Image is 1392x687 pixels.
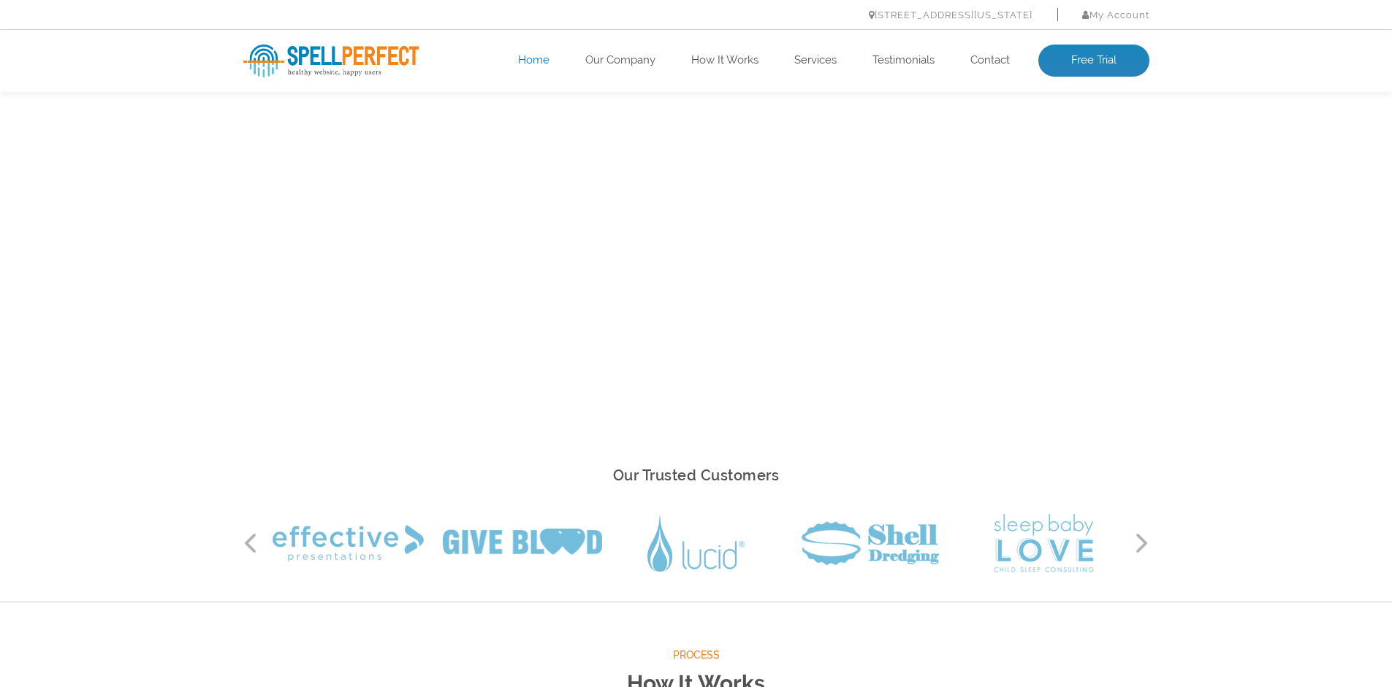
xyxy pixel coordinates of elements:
button: Previous [243,532,258,554]
img: Sleep Baby Love [994,514,1094,572]
h2: Our Trusted Customers [243,463,1149,488]
img: Shell Dredging [802,521,939,565]
img: Give Blood [443,529,602,558]
img: Lucid [647,515,745,572]
button: Next [1135,532,1149,554]
span: Process [243,646,1149,664]
img: Effective [273,525,424,561]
